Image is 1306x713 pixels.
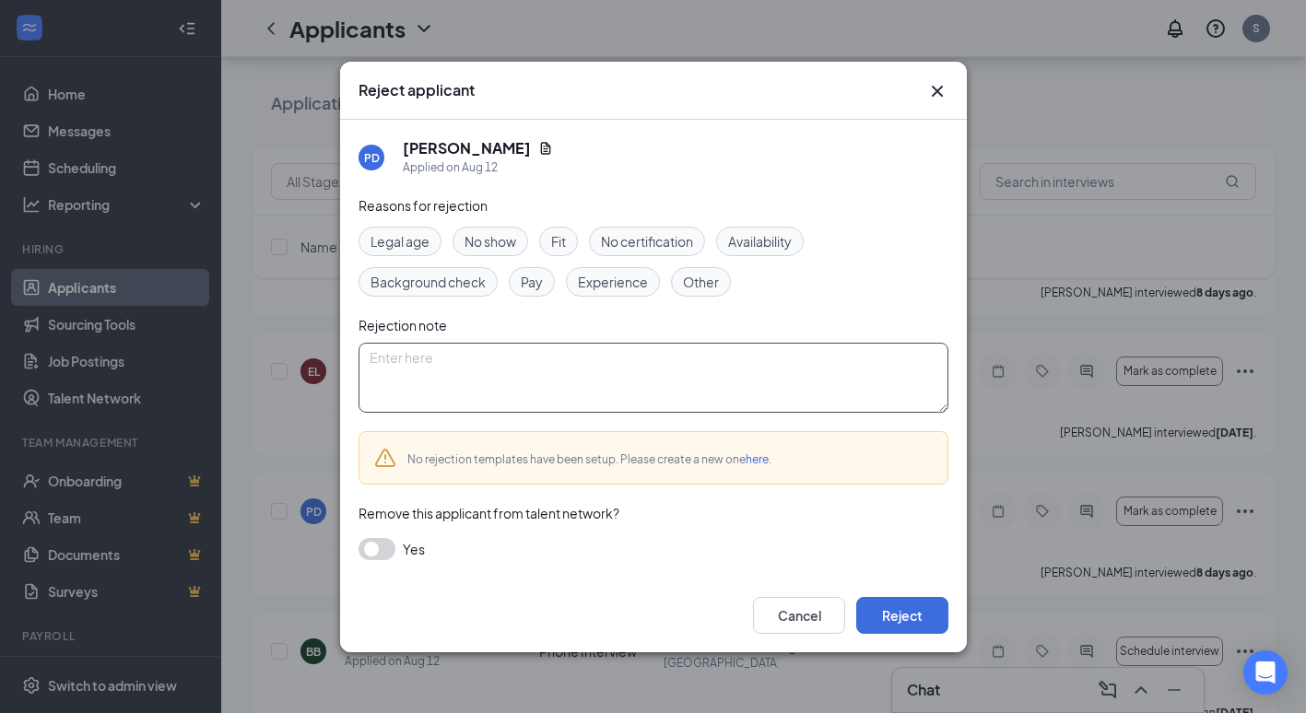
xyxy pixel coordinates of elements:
[407,452,771,466] span: No rejection templates have been setup. Please create a new one .
[359,80,475,100] h3: Reject applicant
[578,272,648,292] span: Experience
[363,149,379,165] div: PD
[538,141,553,156] svg: Document
[926,80,948,102] button: Close
[403,538,425,560] span: Yes
[683,272,719,292] span: Other
[465,231,516,251] span: No show
[926,80,948,102] svg: Cross
[551,231,566,251] span: Fit
[856,597,948,634] button: Reject
[521,272,543,292] span: Pay
[753,597,845,634] button: Cancel
[403,158,553,177] div: Applied on Aug 12
[359,197,488,214] span: Reasons for rejection
[359,505,619,521] span: Remove this applicant from talent network?
[374,447,396,469] svg: Warning
[746,452,769,466] a: here
[728,231,792,251] span: Availability
[359,317,447,333] span: Rejection note
[371,272,486,292] span: Background check
[371,231,429,251] span: Legal age
[601,231,693,251] span: No certification
[403,138,531,158] h5: [PERSON_NAME]
[1243,650,1288,695] div: Open Intercom Messenger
